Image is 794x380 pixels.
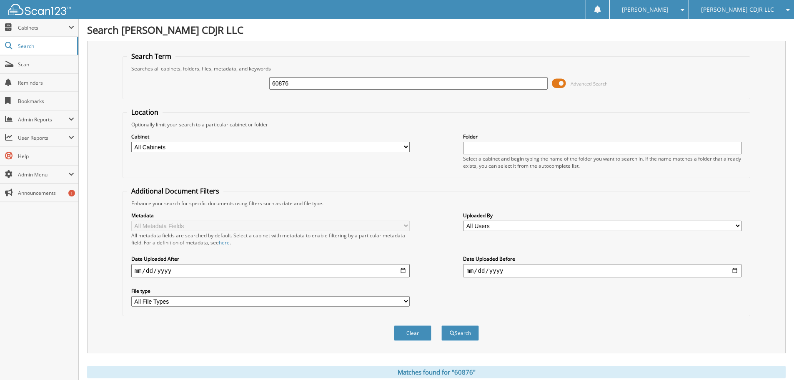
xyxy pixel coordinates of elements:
[131,255,410,262] label: Date Uploaded After
[127,200,746,207] div: Enhance your search for specific documents using filters such as date and file type.
[701,7,774,12] span: [PERSON_NAME] CDJR LLC
[131,133,410,140] label: Cabinet
[87,23,786,37] h1: Search [PERSON_NAME] CDJR LLC
[87,366,786,378] div: Matches found for "60876"
[18,61,74,68] span: Scan
[127,65,746,72] div: Searches all cabinets, folders, files, metadata, and keywords
[219,239,230,246] a: here
[394,325,431,341] button: Clear
[571,81,608,87] span: Advanced Search
[8,4,71,15] img: scan123-logo-white.svg
[622,7,669,12] span: [PERSON_NAME]
[18,43,73,50] span: Search
[18,98,74,105] span: Bookmarks
[18,116,68,123] span: Admin Reports
[68,190,75,196] div: 1
[18,171,68,178] span: Admin Menu
[441,325,479,341] button: Search
[127,121,746,128] div: Optionally limit your search to a particular cabinet or folder
[18,79,74,86] span: Reminders
[463,255,741,262] label: Date Uploaded Before
[18,153,74,160] span: Help
[463,264,741,277] input: end
[463,155,741,169] div: Select a cabinet and begin typing the name of the folder you want to search in. If the name match...
[463,212,741,219] label: Uploaded By
[463,133,741,140] label: Folder
[127,52,175,61] legend: Search Term
[18,24,68,31] span: Cabinets
[131,212,410,219] label: Metadata
[131,232,410,246] div: All metadata fields are searched by default. Select a cabinet with metadata to enable filtering b...
[127,186,223,196] legend: Additional Document Filters
[18,134,68,141] span: User Reports
[131,264,410,277] input: start
[131,287,410,294] label: File type
[18,189,74,196] span: Announcements
[127,108,163,117] legend: Location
